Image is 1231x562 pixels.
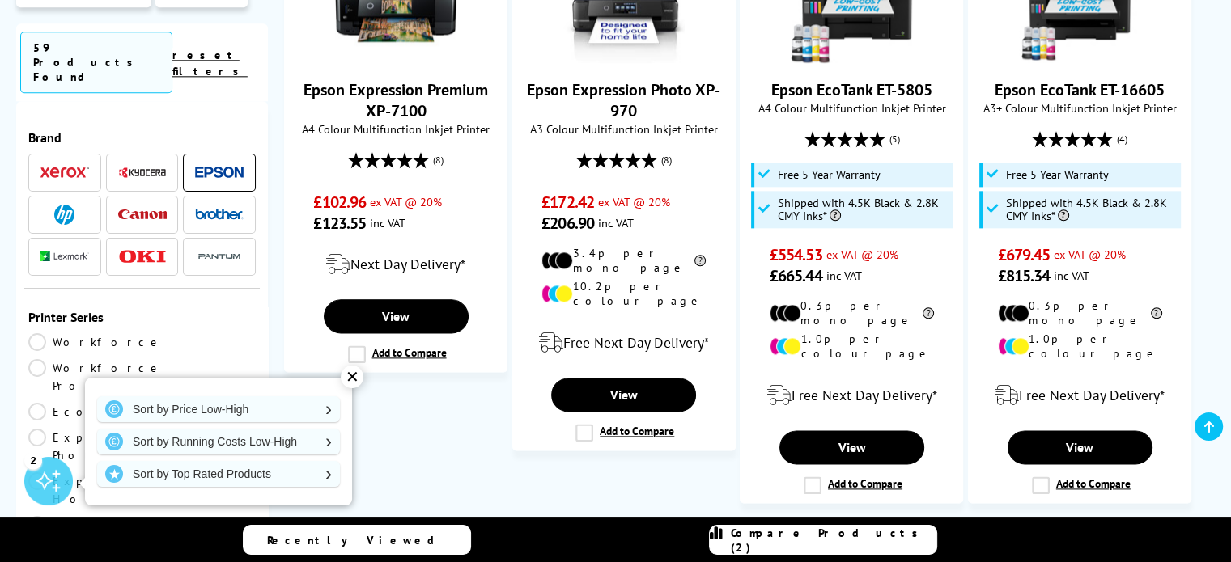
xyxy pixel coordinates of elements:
label: Add to Compare [575,424,674,442]
a: Recently Viewed [243,525,471,555]
a: Epson Expression Premium XP-7100 [304,79,488,121]
label: Add to Compare [348,345,447,363]
span: £172.42 [541,192,594,213]
img: Brother [195,209,244,220]
img: Canon [118,209,167,220]
span: £815.34 [998,265,1051,286]
label: Add to Compare [804,476,902,494]
a: Lexmark [40,247,89,267]
span: Compare Products (2) [731,526,936,555]
a: Epson EcoTank ET-5805 [771,79,932,100]
span: (5) [889,124,899,154]
img: Lexmark [40,251,89,261]
span: £123.55 [313,213,366,234]
img: Epson [195,167,244,179]
a: Canon [118,205,167,225]
a: Workforce [28,333,163,351]
div: 2 [24,451,42,469]
div: modal_delivery [293,242,499,287]
span: 59 Products Found [20,32,172,93]
a: EcoTank [28,403,142,420]
a: Epson Expression Photo XP-970 [527,79,720,121]
span: inc VAT [1054,268,1089,283]
label: Add to Compare [1032,476,1131,494]
div: modal_delivery [977,373,1182,418]
span: £206.90 [541,213,594,234]
span: ex VAT @ 20% [370,194,442,209]
a: Sort by Top Rated Products [97,461,340,487]
span: £554.53 [770,244,822,265]
span: Shipped with 4.5K Black & 2.8K CMY Inks* [1006,196,1177,222]
span: A3+ Colour Multifunction Inkjet Printer [977,100,1182,116]
span: £665.44 [770,265,822,286]
a: Epson EcoTank ET-16605 [1019,50,1140,66]
a: Epson EcoTank ET-5805 [791,50,912,66]
span: Shipped with 4.5K Black & 2.8K CMY Inks* [778,196,949,222]
a: Brother [195,205,244,225]
img: Xerox [40,167,89,178]
img: OKI [118,250,167,264]
span: A3 Colour Multifunction Inkjet Printer [521,121,727,137]
div: ✕ [341,366,363,388]
a: Xerox [40,163,89,183]
span: (8) [661,145,672,175]
span: ex VAT @ 20% [1054,247,1126,262]
span: inc VAT [826,268,862,283]
a: Sort by Price Low-High [97,396,340,422]
div: modal_delivery [749,373,954,418]
a: Epson Expression Photo XP-970 [563,50,685,66]
span: inc VAT [598,215,634,230]
a: Pantum [195,247,244,267]
a: Expression Photo [28,429,182,464]
li: 0.3p per mono page [998,298,1162,327]
li: 1.0p per colour page [998,332,1162,361]
li: 0.3p per mono page [770,298,934,327]
span: ex VAT @ 20% [598,194,670,209]
a: reset filters [172,48,248,78]
a: Epson Expression Premium XP-7100 [335,50,456,66]
a: Workforce Pro [28,359,163,395]
img: Kyocera [118,167,167,179]
a: OKI [118,247,167,267]
span: Free 5 Year Warranty [778,168,881,181]
a: Expression Premium [28,516,182,551]
span: A4 Colour Multifunction Inkjet Printer [749,100,954,116]
a: Epson [195,163,244,183]
span: Printer Series [28,309,256,325]
div: modal_delivery [521,320,727,366]
span: Recently Viewed [267,533,451,547]
a: View [779,430,924,464]
a: HP [40,205,89,225]
span: inc VAT [370,215,405,230]
a: Compare Products (2) [709,525,937,555]
li: 1.0p per colour page [770,332,934,361]
li: 10.2p per colour page [541,279,706,308]
span: Brand [28,129,256,146]
span: A4 Colour Multifunction Inkjet Printer [293,121,499,137]
li: 3.4p per mono page [541,246,706,275]
a: View [324,299,469,333]
span: Free 5 Year Warranty [1006,168,1109,181]
img: Pantum [195,247,244,266]
span: ex VAT @ 20% [826,247,898,262]
a: Kyocera [118,163,167,183]
a: View [551,378,696,412]
img: HP [54,205,74,225]
span: (8) [433,145,444,175]
a: Sort by Running Costs Low-High [97,429,340,454]
a: Epson EcoTank ET-16605 [995,79,1165,100]
a: View [1008,430,1152,464]
span: £679.45 [998,244,1051,265]
span: £102.96 [313,192,366,213]
span: (4) [1117,124,1127,154]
